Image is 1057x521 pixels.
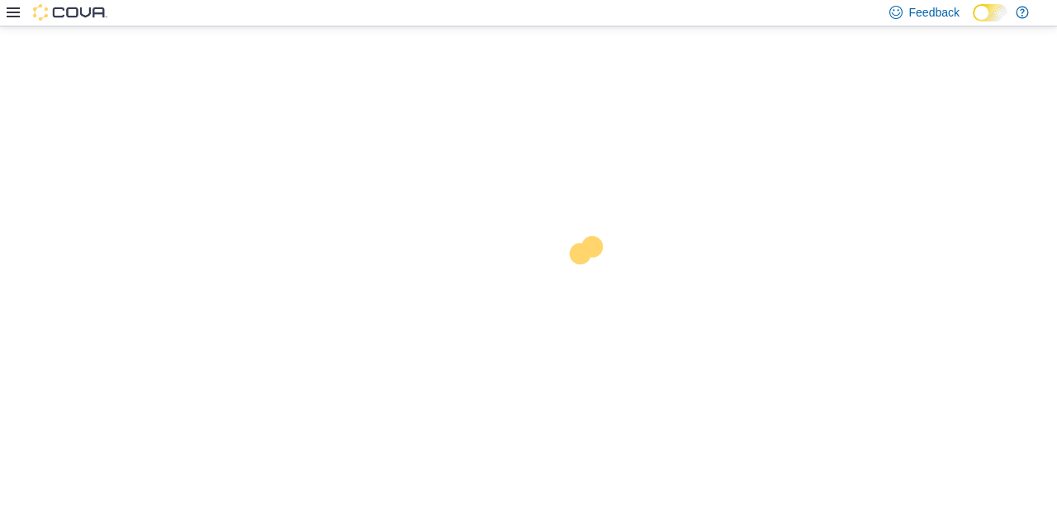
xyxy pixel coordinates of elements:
[909,4,960,21] span: Feedback
[973,21,974,22] span: Dark Mode
[973,4,1007,21] input: Dark Mode
[33,4,107,21] img: Cova
[528,224,652,348] img: cova-loader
